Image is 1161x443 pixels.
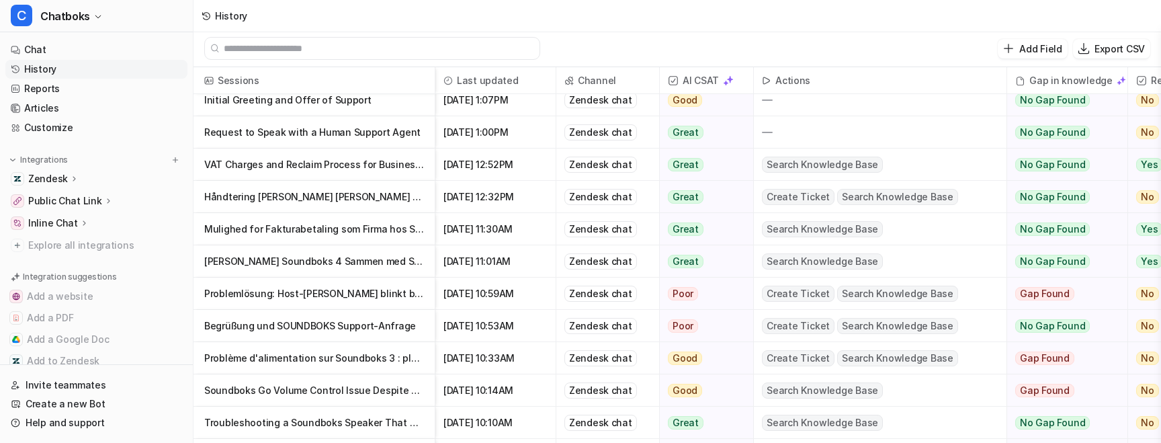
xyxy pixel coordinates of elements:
button: Integrations [5,153,72,167]
span: Search Knowledge Base [837,350,958,366]
p: Add Field [1019,42,1062,56]
span: No [1136,416,1159,430]
p: Integration suggestions [23,271,116,283]
div: Zendesk chat [564,157,637,173]
button: Great [660,213,745,245]
img: explore all integrations [11,239,24,252]
span: Search Knowledge Base [837,318,958,334]
img: expand menu [8,155,17,165]
img: Add a website [12,292,20,300]
button: Gap Found [1007,374,1117,407]
span: No Gap Found [1015,255,1090,268]
button: Gap Found [1007,342,1117,374]
div: Zendesk chat [564,92,637,108]
div: Zendesk chat [564,189,637,205]
span: Search Knowledge Base [762,415,883,431]
span: Search Knowledge Base [762,382,883,399]
p: Problème d'alimentation sur Soundboks 3 : plus aucun voyant [204,342,424,374]
button: Great [660,181,745,213]
span: [DATE] 11:30AM [441,213,550,245]
span: Search Knowledge Base [762,221,883,237]
span: Last updated [441,67,550,94]
span: Great [668,190,703,204]
img: Add a PDF [12,314,20,322]
a: Create a new Bot [5,395,187,413]
button: No Gap Found [1007,116,1117,149]
span: Good [668,352,702,365]
span: Sessions [199,67,429,94]
span: Explore all integrations [28,235,182,256]
button: Add to ZendeskAdd to Zendesk [5,350,187,372]
button: Great [660,407,745,439]
button: Export CSV [1073,39,1150,58]
button: Good [660,374,745,407]
button: No Gap Found [1007,407,1117,439]
span: No [1136,319,1159,333]
span: No Gap Found [1015,416,1090,430]
p: Public Chat Link [28,194,102,208]
button: Great [660,116,745,149]
span: [DATE] 10:33AM [441,342,550,374]
span: No [1136,126,1159,139]
span: No [1136,384,1159,397]
button: Add a PDFAdd a PDF [5,307,187,329]
span: [DATE] 12:52PM [441,149,550,181]
button: Poor [660,310,745,342]
span: Search Knowledge Base [762,253,883,270]
span: Good [668,384,702,397]
span: [DATE] 12:32PM [441,181,550,213]
p: Troubleshooting a Soundboks Speaker That Won't Turn On [204,407,424,439]
span: Create Ticket [762,189,834,205]
span: Great [668,158,703,171]
p: Export CSV [1094,42,1145,56]
span: No Gap Found [1015,93,1090,107]
button: Great [660,149,745,181]
button: No Gap Found [1007,245,1117,278]
span: Search Knowledge Base [837,286,958,302]
img: Public Chat Link [13,197,21,205]
a: Customize [5,118,187,137]
button: No Gap Found [1007,213,1117,245]
div: Gap in knowledge [1013,67,1122,94]
span: Great [668,255,703,268]
a: Invite teammates [5,376,187,395]
span: No [1136,190,1159,204]
div: Zendesk chat [564,382,637,399]
span: [DATE] 1:07PM [441,84,550,116]
button: Add a websiteAdd a website [5,286,187,307]
span: Create Ticket [762,286,834,302]
span: No [1136,93,1159,107]
a: Explore all integrations [5,236,187,255]
button: Gap Found [1007,278,1117,310]
p: Inline Chat [28,216,78,230]
span: Gap Found [1015,384,1074,397]
span: Create Ticket [762,350,834,366]
span: [DATE] 10:53AM [441,310,550,342]
button: Good [660,342,745,374]
p: Problemlösung: Host-[PERSON_NAME] blinkt bei Soundboks Go [204,278,424,310]
button: No Gap Found [1007,310,1117,342]
button: No Gap Found [1007,149,1117,181]
button: Add Field [998,39,1067,58]
span: Search Knowledge Base [762,157,883,173]
div: Zendesk chat [564,221,637,237]
p: VAT Charges and Reclaim Process for Business Orders [204,149,424,181]
span: No Gap Found [1015,126,1090,139]
div: History [215,9,247,23]
a: Articles [5,99,187,118]
span: Poor [668,319,698,333]
h2: Actions [775,67,810,94]
span: No Gap Found [1015,319,1090,333]
button: Poor [660,278,745,310]
span: No Gap Found [1015,223,1090,236]
p: Mulighed for Fakturabetaling som Firma hos Soundboks [204,213,424,245]
span: Great [668,126,703,139]
span: [DATE] 11:01AM [441,245,550,278]
div: Zendesk chat [564,350,637,366]
div: Zendesk chat [564,286,637,302]
span: Gap Found [1015,352,1074,365]
span: Search Knowledge Base [837,189,958,205]
span: Channel [562,67,654,94]
a: History [5,60,187,79]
